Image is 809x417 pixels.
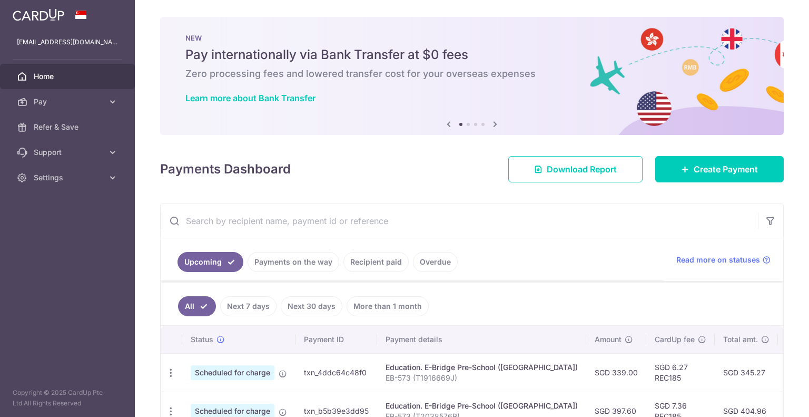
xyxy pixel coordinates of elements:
a: Payments on the way [248,252,339,272]
td: SGD 6.27 REC185 [646,353,715,392]
span: Scheduled for charge [191,365,274,380]
a: Read more on statuses [676,255,771,265]
th: Payment ID [295,326,377,353]
h4: Payments Dashboard [160,160,291,179]
td: SGD 339.00 [586,353,646,392]
p: [EMAIL_ADDRESS][DOMAIN_NAME] [17,37,118,47]
th: Payment details [377,326,586,353]
span: Home [34,71,103,82]
span: Settings [34,172,103,183]
div: Education. E-Bridge Pre-School ([GEOGRAPHIC_DATA]) [386,362,578,373]
span: Refer & Save [34,122,103,132]
div: Education. E-Bridge Pre-School ([GEOGRAPHIC_DATA]) [386,401,578,411]
a: All [178,296,216,316]
a: Recipient paid [343,252,409,272]
p: EB-573 (T1916669J) [386,373,578,383]
h6: Zero processing fees and lowered transfer cost for your overseas expenses [185,67,758,80]
td: txn_4ddc64c48f0 [295,353,377,392]
span: Total amt. [723,334,758,345]
a: Download Report [508,156,643,182]
span: Amount [595,334,621,345]
a: Upcoming [177,252,243,272]
span: CardUp fee [655,334,695,345]
span: Read more on statuses [676,255,760,265]
span: Download Report [547,163,617,176]
a: Learn more about Bank Transfer [185,93,315,103]
img: CardUp [13,8,64,21]
span: Create Payment [694,163,758,176]
a: More than 1 month [347,296,429,316]
span: Help [24,7,45,17]
a: Overdue [413,252,458,272]
td: SGD 345.27 [715,353,778,392]
span: Support [34,147,103,158]
span: Status [191,334,213,345]
a: Next 7 days [220,296,277,316]
span: Pay [34,96,103,107]
p: NEW [185,34,758,42]
a: Create Payment [655,156,784,182]
img: Bank transfer banner [160,17,784,135]
h5: Pay internationally via Bank Transfer at $0 fees [185,46,758,63]
a: Next 30 days [281,296,342,316]
input: Search by recipient name, payment id or reference [161,204,758,238]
